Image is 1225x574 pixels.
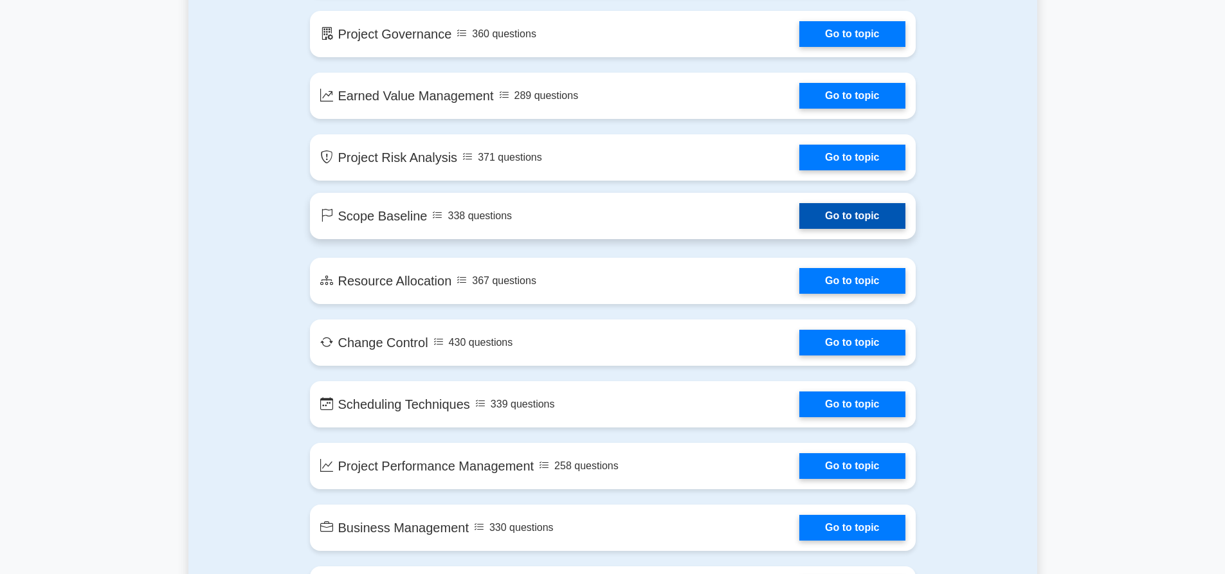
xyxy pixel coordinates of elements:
[799,83,905,109] a: Go to topic
[799,515,905,541] a: Go to topic
[799,145,905,170] a: Go to topic
[799,330,905,355] a: Go to topic
[799,21,905,47] a: Go to topic
[799,391,905,417] a: Go to topic
[799,453,905,479] a: Go to topic
[799,203,905,229] a: Go to topic
[799,268,905,294] a: Go to topic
